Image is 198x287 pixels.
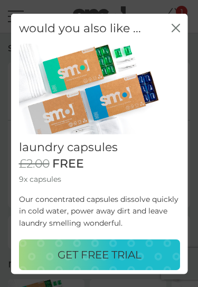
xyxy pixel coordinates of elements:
span: £2.00 [18,157,49,171]
span: FREE [52,157,83,171]
h2: would you also like ... [18,21,140,35]
button: close [171,23,180,33]
p: Our concentrated capsules dissolve quickly in cold water, power away dirt and leave laundry smell... [18,193,180,228]
p: 9x capsules [18,173,180,185]
button: GET FREE TRIAL [18,239,180,270]
h2: laundry capsules [18,140,180,154]
p: GET FREE TRIAL [57,246,141,263]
